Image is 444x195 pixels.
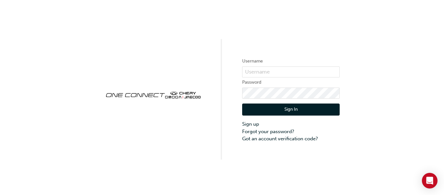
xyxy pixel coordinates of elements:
a: Sign up [242,120,340,128]
a: Got an account verification code? [242,135,340,143]
label: Username [242,57,340,65]
label: Password [242,78,340,86]
div: Open Intercom Messenger [422,173,437,188]
img: oneconnect [104,86,202,103]
button: Sign In [242,104,340,116]
a: Forgot your password? [242,128,340,135]
input: Username [242,66,340,77]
